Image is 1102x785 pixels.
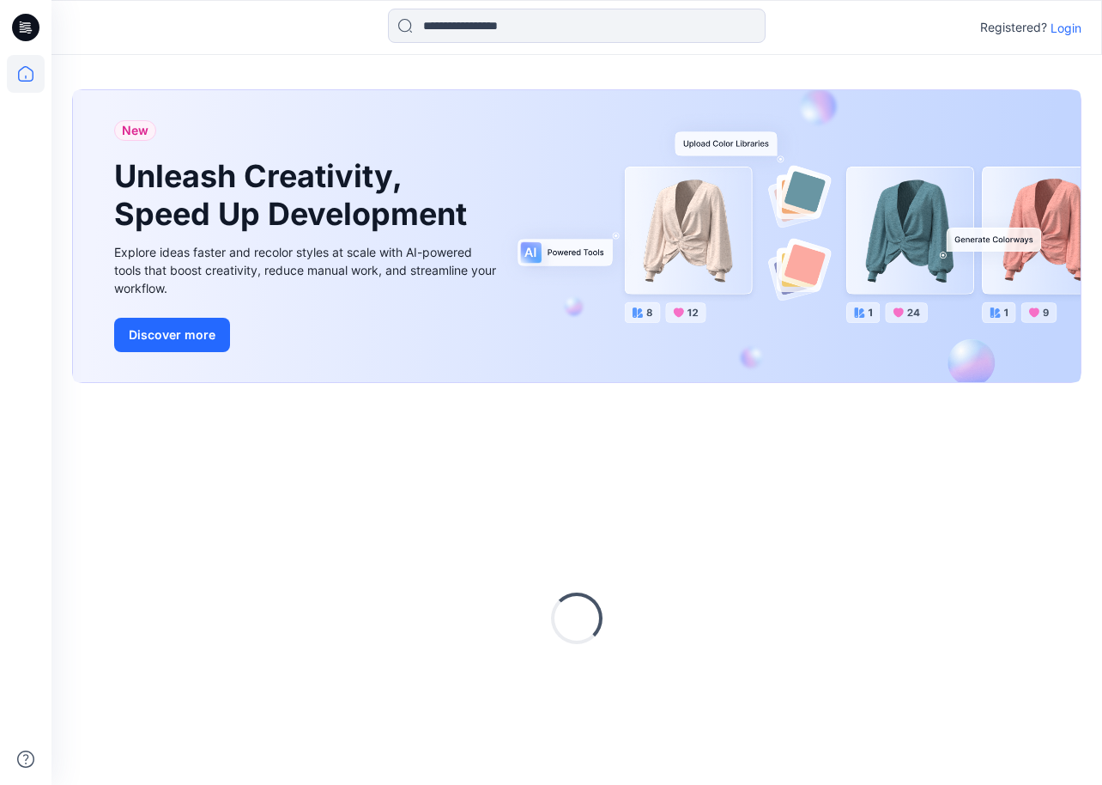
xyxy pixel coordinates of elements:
button: Discover more [114,318,230,352]
p: Registered? [980,17,1047,38]
a: Discover more [114,318,500,352]
h1: Unleash Creativity, Speed Up Development [114,158,475,232]
div: Explore ideas faster and recolor styles at scale with AI-powered tools that boost creativity, red... [114,243,500,297]
p: Login [1051,19,1081,37]
span: New [122,120,148,141]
